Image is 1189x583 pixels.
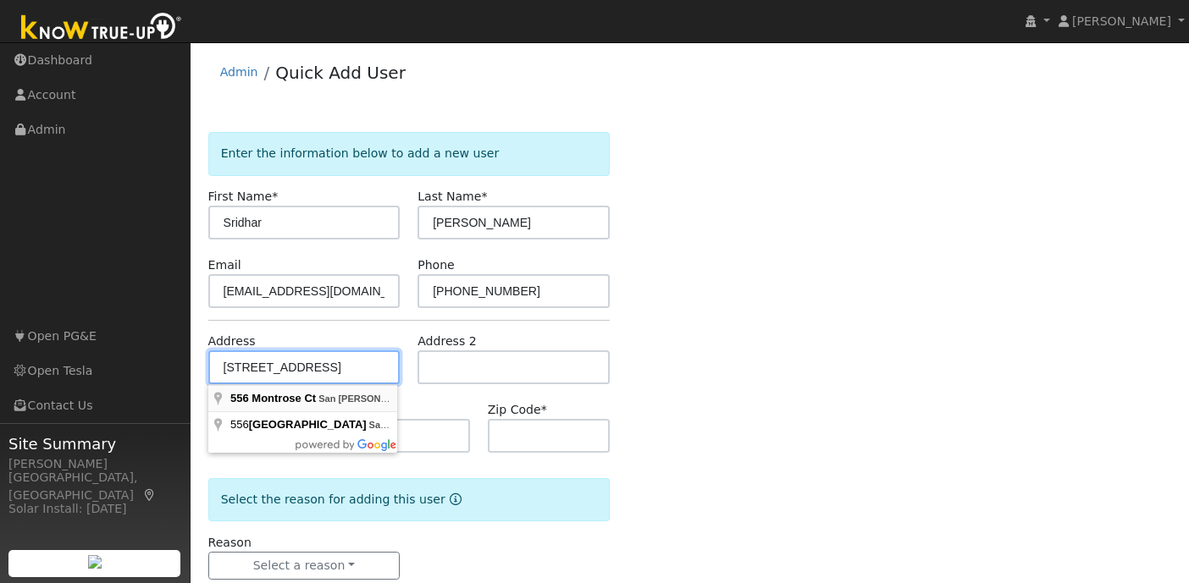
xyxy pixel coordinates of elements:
[8,455,181,473] div: [PERSON_NAME]
[13,9,191,47] img: Know True-Up
[208,256,241,274] label: Email
[208,188,279,206] label: First Name
[418,256,455,274] label: Phone
[369,420,614,430] span: , , [GEOGRAPHIC_DATA]
[208,478,610,521] div: Select the reason for adding this user
[318,393,417,404] span: San [PERSON_NAME]
[220,65,258,79] a: Admin
[8,432,181,455] span: Site Summary
[272,190,278,203] span: Required
[142,488,158,502] a: Map
[275,63,406,83] a: Quick Add User
[208,333,256,350] label: Address
[230,418,369,431] span: 556
[1072,14,1171,28] span: [PERSON_NAME]
[445,492,462,506] a: Reason for new user
[208,132,610,175] div: Enter the information below to add a new user
[318,393,563,404] span: , , [GEOGRAPHIC_DATA]
[249,418,367,431] span: [GEOGRAPHIC_DATA]
[418,333,477,350] label: Address 2
[482,190,488,203] span: Required
[369,420,467,430] span: San [PERSON_NAME]
[418,188,487,206] label: Last Name
[208,552,401,580] button: Select a reason
[230,392,249,404] span: 556
[8,500,181,518] div: Solar Install: [DATE]
[252,392,316,404] span: Montrose Ct
[488,401,547,419] label: Zip Code
[88,555,102,569] img: retrieve
[208,534,252,552] label: Reason
[8,469,181,504] div: [GEOGRAPHIC_DATA], [GEOGRAPHIC_DATA]
[541,403,547,416] span: Required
